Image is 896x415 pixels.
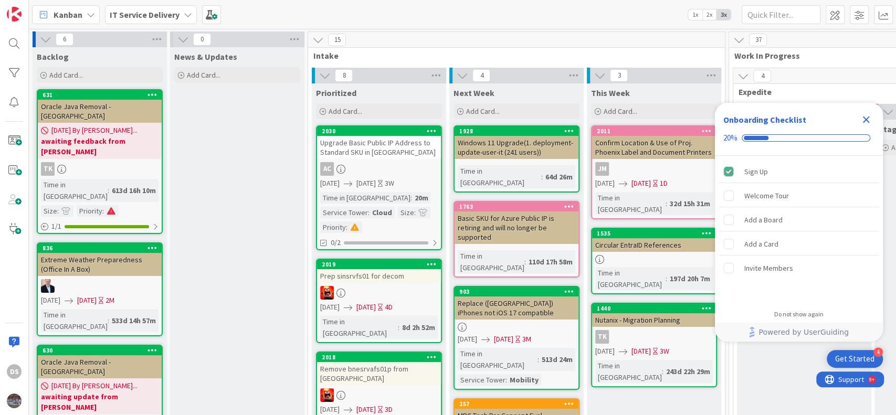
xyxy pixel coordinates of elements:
div: Footer [715,323,883,342]
div: Checklist Container [715,103,883,342]
div: 32d 15h 31m [667,198,713,209]
span: 0 [193,33,211,46]
div: 64d 26m [543,171,575,183]
div: 1763 [455,202,578,211]
div: AC [317,162,441,176]
div: 631 [43,91,162,99]
div: 1D [660,178,668,189]
span: : [662,366,663,377]
div: 513d 24m [539,354,575,365]
b: awaiting update from [PERSON_NAME] [41,391,159,412]
div: Add a Board [744,214,783,226]
div: 836 [43,244,162,252]
div: 197d 20h 7m [667,273,713,284]
span: [DATE] [77,295,97,306]
span: [DATE] [494,334,513,345]
div: Cloud [370,207,395,218]
div: Nutanix - Migration Planning [592,313,716,327]
div: 1535 [592,229,716,238]
span: This Week [591,88,630,98]
span: [DATE] [631,346,651,357]
div: Service Tower [320,207,368,218]
div: 903 [455,287,578,296]
span: News & Updates [174,51,237,62]
a: 2030Upgrade Basic Public IP Address to Standard SKU in [GEOGRAPHIC_DATA]AC[DATE][DATE]3WTime in [... [316,125,442,250]
span: Add Card... [466,107,500,116]
div: 1928 [455,126,578,136]
a: 2011Confirm Location & Use of Proj. Phoenix Label and Document PrintersJM[DATE][DATE]1DTime in [G... [591,125,717,219]
div: 630 [43,347,162,354]
div: Time in [GEOGRAPHIC_DATA] [458,165,541,188]
span: 4 [472,69,490,82]
span: [DATE] [631,178,651,189]
a: 903Replace ([GEOGRAPHIC_DATA]) iPhones not iOS 17 compatible[DATE][DATE]3MTime in [GEOGRAPHIC_DAT... [454,286,579,390]
span: [DATE] [41,295,60,306]
div: Invite Members [744,262,793,274]
div: 2018 [322,354,441,361]
div: 257 [455,399,578,409]
div: Close Checklist [858,111,874,128]
span: [DATE] [320,404,340,415]
span: : [505,374,507,386]
span: : [102,205,104,217]
b: awaiting feedback from [PERSON_NAME] [41,136,159,157]
span: Next Week [454,88,494,98]
span: [DATE] By [PERSON_NAME]... [51,125,138,136]
span: 3 [610,69,628,82]
a: 1928Windows 11 Upgrade(1. deployment-update-user-it (241 users))Time in [GEOGRAPHIC_DATA]:64d 26m [454,125,579,193]
span: Add Card... [49,70,83,80]
span: : [666,198,667,209]
span: Add Card... [329,107,362,116]
div: Oracle Java Removal - [GEOGRAPHIC_DATA] [38,100,162,123]
div: Remove bnesrvafs01p from [GEOGRAPHIC_DATA] [317,362,441,385]
div: 1535 [597,230,716,237]
div: Time in [GEOGRAPHIC_DATA] [41,179,108,202]
div: Confirm Location & Use of Proj. Phoenix Label and Document Printers [592,136,716,159]
div: Welcome Tour is incomplete. [719,184,879,207]
div: 3D [385,404,393,415]
span: 4 [753,70,771,82]
div: JM [595,162,609,176]
div: TK [38,162,162,176]
div: Service Tower [458,374,505,386]
img: VN [320,388,334,402]
div: Prep sinsrvfs01 for decom [317,269,441,283]
div: Add a Card [744,238,778,250]
div: 2M [106,295,114,306]
span: [DATE] [320,302,340,313]
div: 630Oracle Java Removal - [GEOGRAPHIC_DATA] [38,346,162,378]
div: 1535Circular EntraID References [592,229,716,252]
div: 110d 17h 58m [526,256,575,268]
a: 1535Circular EntraID ReferencesTime in [GEOGRAPHIC_DATA]:197d 20h 7m [591,228,717,294]
div: 631 [38,90,162,100]
div: 2011 [592,126,716,136]
div: Priority [77,205,102,217]
div: 1440 [597,305,716,312]
div: 836 [38,243,162,253]
div: Replace ([GEOGRAPHIC_DATA]) iPhones not iOS 17 compatible [455,296,578,320]
div: Extreme Weather Preparedness (Office In A Box) [38,253,162,276]
div: Time in [GEOGRAPHIC_DATA] [595,267,666,290]
span: [DATE] [320,178,340,189]
div: DS [7,364,22,379]
span: : [398,322,399,333]
div: Time in [GEOGRAPHIC_DATA] [458,348,537,371]
div: 1763 [459,203,578,210]
div: Invite Members is incomplete. [719,257,879,280]
span: Add Card... [187,70,220,80]
img: HO [41,279,55,293]
div: 2030Upgrade Basic Public IP Address to Standard SKU in [GEOGRAPHIC_DATA] [317,126,441,159]
div: 20% [723,133,737,143]
div: Mobility [507,374,541,386]
span: : [414,207,416,218]
span: 37 [749,34,767,46]
div: TK [41,162,55,176]
span: : [410,192,412,204]
span: Support [22,2,48,14]
div: 836Extreme Weather Preparedness (Office In A Box) [38,243,162,276]
span: Prioritized [316,88,356,98]
div: Priority [320,221,346,233]
div: HO [38,279,162,293]
a: 2019Prep sinsrvfs01 for decomVN[DATE][DATE]4DTime in [GEOGRAPHIC_DATA]:8d 2h 52m [316,259,442,343]
div: Get Started [835,354,874,364]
